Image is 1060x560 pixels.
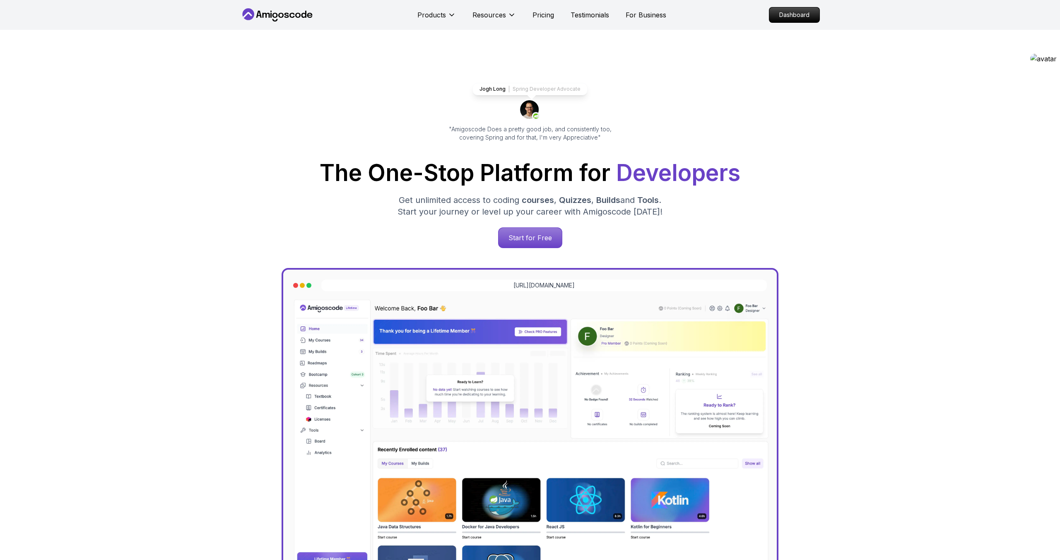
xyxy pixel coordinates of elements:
[769,7,820,23] a: Dashboard
[513,281,575,290] a: [URL][DOMAIN_NAME]
[513,86,581,92] p: Spring Developer Advocate
[472,10,516,27] button: Resources
[559,195,591,205] span: Quizzes
[616,159,740,186] span: Developers
[417,10,446,20] p: Products
[472,10,506,20] p: Resources
[437,125,623,142] p: "Amigoscode Does a pretty good job, and consistently too, covering Spring and for that, I'm very ...
[499,228,562,248] p: Start for Free
[417,10,456,27] button: Products
[769,7,819,22] p: Dashboard
[479,86,506,92] p: Jogh Long
[391,194,669,217] p: Get unlimited access to coding , , and . Start your journey or level up your career with Amigosco...
[532,10,554,20] a: Pricing
[247,162,813,184] h1: The One-Stop Platform for
[520,100,540,120] img: josh long
[571,10,609,20] a: Testimonials
[522,195,554,205] span: courses
[596,195,620,205] span: Builds
[626,10,666,20] a: For Business
[498,227,562,248] a: Start for Free
[637,195,659,205] span: Tools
